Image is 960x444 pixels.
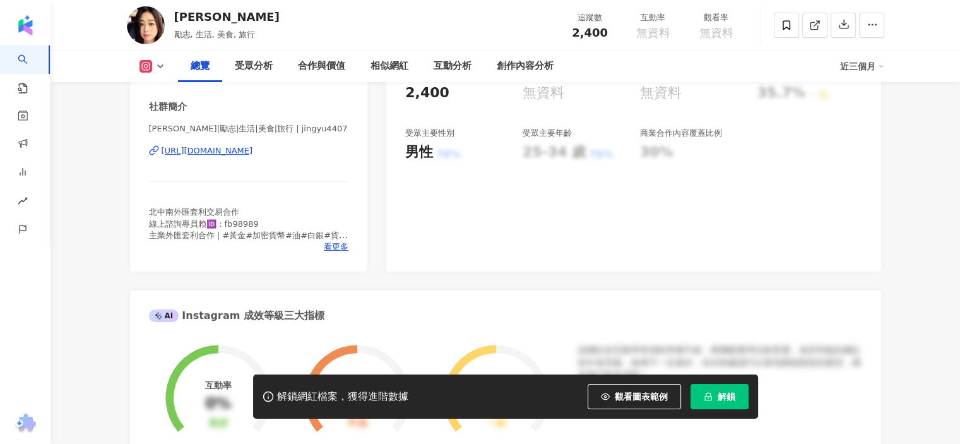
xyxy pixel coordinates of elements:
div: 相似網紅 [370,59,408,74]
div: 解鎖網紅檔案，獲得進階數據 [277,390,408,404]
a: [URL][DOMAIN_NAME] [149,145,349,157]
img: KOL Avatar [127,6,165,44]
div: 追蹤數 [566,11,614,24]
span: 看更多 [324,241,348,253]
div: Instagram 成效等級三大指標 [149,309,324,323]
div: [URL][DOMAIN_NAME] [162,145,253,157]
button: 觀看圖表範例 [588,384,681,409]
span: 2,400 [572,26,608,39]
div: 創作內容分析 [497,59,554,74]
div: 一般 [485,417,506,429]
a: search [18,45,43,95]
div: 近三個月 [840,56,884,76]
div: 不佳 [347,417,367,429]
div: 受眾分析 [235,59,273,74]
div: 合作與價值 [298,59,345,74]
div: 受眾主要性別 [405,128,454,139]
span: 觀看圖表範例 [615,392,668,402]
div: 男性 [405,143,433,162]
span: 解鎖 [718,392,735,402]
div: 互動分析 [434,59,471,74]
span: 勵志, 生活, 美食, 旅行 [174,30,256,39]
div: 總覽 [191,59,210,74]
span: lock [704,392,713,401]
img: chrome extension [13,414,38,434]
span: [PERSON_NAME]|勵志|生活|美食|旅行 | jingyu4407 [149,123,349,135]
div: 2,400 [405,83,449,103]
span: 無資料 [636,27,670,39]
div: 商業合作內容覆蓋比例 [640,128,722,139]
span: 無資料 [699,27,733,39]
span: rise [18,188,28,217]
div: 無資料 [640,83,682,103]
div: 良好 [208,417,228,429]
div: AI [149,309,179,322]
img: logo icon [15,15,35,35]
div: [PERSON_NAME] [174,9,280,25]
div: 社群簡介 [149,100,187,114]
div: 觀看率 [692,11,740,24]
span: 北中南外匯套利交易合作 線上諮詢專員賴🆔：fb98989 主業外匯套利合作｜#黃金#加密貨幣#油#白銀#貨幣#貸款#借貸 ｜合作投教老師一對一服務 [149,207,348,251]
div: 無資料 [523,83,564,103]
div: 受眾主要年齡 [523,128,572,139]
div: 該網紅的互動率和漲粉率都不錯，唯獨觀看率比較普通，為同等級的網紅的中低等級，效果不一定會好，但仍然建議可以發包開箱類型的案型，應該會比較有成效！ [578,344,862,381]
div: 互動率 [629,11,677,24]
button: 解鎖 [690,384,749,409]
